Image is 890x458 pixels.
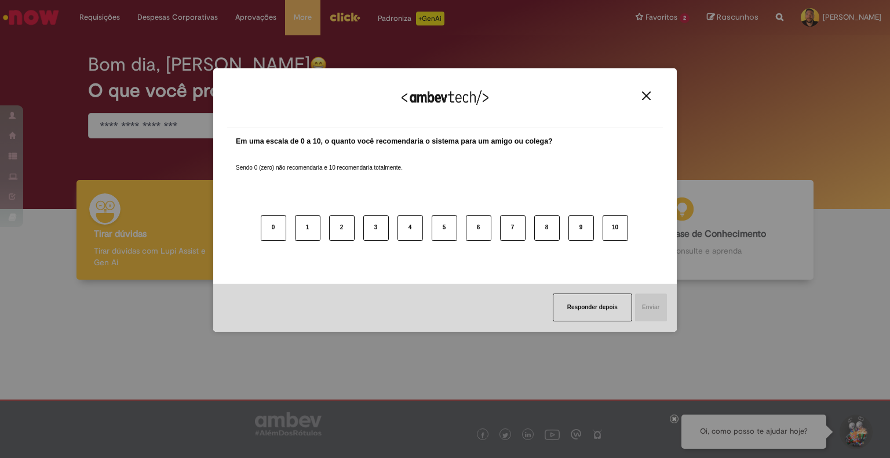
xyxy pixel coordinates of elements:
[295,215,320,241] button: 1
[568,215,594,241] button: 9
[534,215,560,241] button: 8
[466,215,491,241] button: 6
[402,90,488,105] img: Logo Ambevtech
[639,91,654,101] button: Close
[329,215,355,241] button: 2
[553,294,632,321] button: Responder depois
[236,136,553,147] label: Em uma escala de 0 a 10, o quanto você recomendaria o sistema para um amigo ou colega?
[397,215,423,241] button: 4
[642,91,651,100] img: Close
[603,215,628,241] button: 10
[500,215,526,241] button: 7
[432,215,457,241] button: 5
[261,215,286,241] button: 0
[363,215,389,241] button: 3
[236,150,403,172] label: Sendo 0 (zero) não recomendaria e 10 recomendaria totalmente.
